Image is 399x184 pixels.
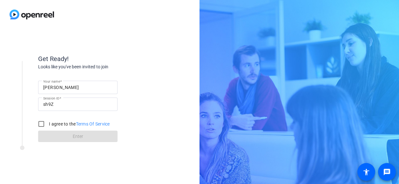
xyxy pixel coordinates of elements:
[76,121,110,126] a: Terms Of Service
[38,64,165,70] div: Looks like you've been invited to join
[43,96,59,100] mat-label: Session ID
[43,79,60,83] mat-label: Your name
[48,121,110,127] label: I agree to the
[383,168,391,176] mat-icon: message
[362,168,370,176] mat-icon: accessibility
[38,54,165,64] div: Get Ready!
